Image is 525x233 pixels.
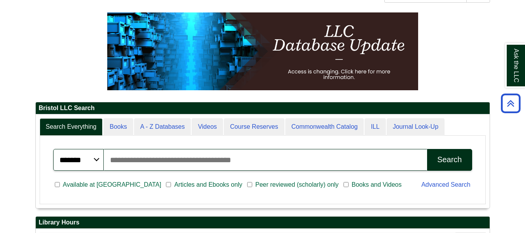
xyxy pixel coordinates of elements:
[36,102,490,114] h2: Bristol LLC Search
[107,12,418,90] img: HTML tutorial
[36,217,490,229] h2: Library Hours
[349,180,405,189] span: Books and Videos
[55,181,60,188] input: Available at [GEOGRAPHIC_DATA]
[421,181,470,188] a: Advanced Search
[427,149,472,171] button: Search
[387,118,445,136] a: Journal Look-Up
[365,118,385,136] a: ILL
[498,98,523,109] a: Back to Top
[171,180,245,189] span: Articles and Ebooks only
[192,118,223,136] a: Videos
[134,118,191,136] a: A - Z Databases
[437,155,462,164] div: Search
[103,118,133,136] a: Books
[224,118,284,136] a: Course Reserves
[285,118,364,136] a: Commonwealth Catalog
[40,118,103,136] a: Search Everything
[344,181,349,188] input: Books and Videos
[247,181,252,188] input: Peer reviewed (scholarly) only
[252,180,342,189] span: Peer reviewed (scholarly) only
[166,181,171,188] input: Articles and Ebooks only
[60,180,164,189] span: Available at [GEOGRAPHIC_DATA]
